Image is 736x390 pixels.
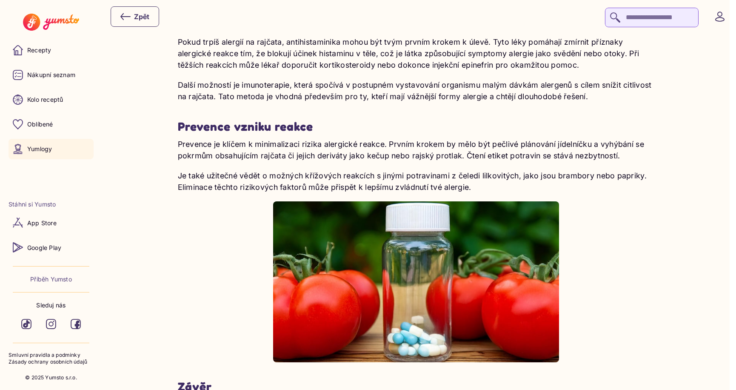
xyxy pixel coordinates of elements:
[178,138,654,161] p: Prevence je klíčem k minimalizaci rizika alergické reakce. Prvním krokem by mělo být pečlivé plán...
[9,114,94,135] a: Oblíbené
[30,275,72,284] a: Příběh Yumsto
[9,200,94,209] li: Stáhni si Yumsto
[178,170,654,193] p: Je také užitečné vědět o možných křížových reakcích s jinými potravinami z čeledi lilkovitých, ja...
[25,374,77,381] p: © 2025 Yumsto s.r.o.
[27,120,53,129] p: Oblíbené
[178,79,654,102] p: Další možností je imunoterapie, která spočívá v postupném vystavování organismu malým dávkám aler...
[9,89,94,110] a: Kolo receptů
[27,145,52,153] p: Yumlogy
[111,6,159,27] button: Zpět
[27,71,75,79] p: Nákupní seznam
[178,119,654,134] h3: Prevence vzniku reakce
[23,14,79,31] img: Yumsto logo
[120,11,149,22] div: Zpět
[27,95,63,104] p: Kolo receptů
[27,244,61,252] p: Google Play
[9,237,94,258] a: Google Play
[36,301,66,310] p: Sleduj nás
[9,352,94,359] a: Smluvní pravidla a podmínky
[9,139,94,159] a: Yumlogy
[9,212,94,233] a: App Store
[27,46,51,54] p: Recepty
[273,201,559,362] img: Rajče a antihistaminika
[9,65,94,85] a: Nákupní seznam
[9,40,94,60] a: Recepty
[27,219,57,227] p: App Store
[178,36,654,71] p: Pokud trpíš alergií na rajčata, antihistaminika mohou být tvým prvním krokem k úlevě. Tyto léky p...
[9,358,94,366] a: Zásady ochrany osobních údajů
